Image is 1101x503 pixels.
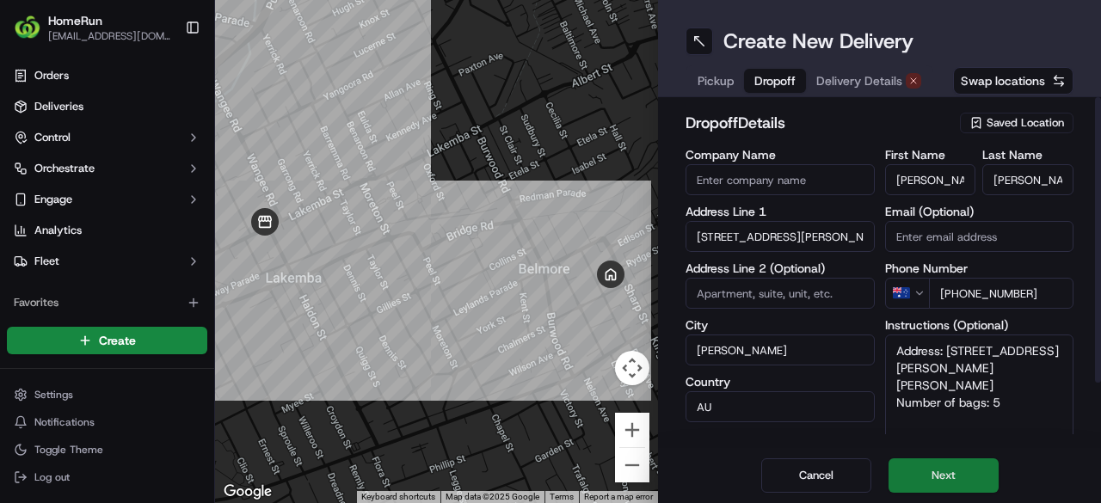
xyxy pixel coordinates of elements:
[7,93,207,120] a: Deliveries
[686,221,875,252] input: Enter address
[686,205,875,218] label: Address Line 1
[7,327,207,354] button: Create
[361,491,435,503] button: Keyboard shortcuts
[698,72,734,89] span: Pickup
[960,111,1073,135] button: Saved Location
[219,481,276,503] img: Google
[34,470,70,484] span: Log out
[34,254,59,269] span: Fleet
[686,391,875,422] input: Enter country
[7,289,207,316] div: Favorites
[686,111,950,135] h2: dropoff Details
[7,217,207,244] a: Analytics
[686,262,875,274] label: Address Line 2 (Optional)
[7,465,207,489] button: Log out
[761,458,871,493] button: Cancel
[953,67,1073,95] button: Swap locations
[816,72,902,89] span: Delivery Details
[7,383,207,407] button: Settings
[48,29,171,43] button: [EMAIL_ADDRESS][DOMAIN_NAME]
[7,7,178,48] button: HomeRunHomeRun[EMAIL_ADDRESS][DOMAIN_NAME]
[34,223,82,238] span: Analytics
[48,12,102,29] button: HomeRun
[885,319,1074,331] label: Instructions (Optional)
[929,278,1074,309] input: Enter phone number
[885,221,1074,252] input: Enter email address
[615,351,649,385] button: Map camera controls
[961,72,1045,89] span: Swap locations
[7,62,207,89] a: Orders
[885,334,1074,463] textarea: Address: [STREET_ADDRESS][PERSON_NAME][PERSON_NAME] Number of bags: 5
[615,448,649,482] button: Zoom out
[686,164,875,195] input: Enter company name
[219,481,276,503] a: Open this area in Google Maps (opens a new window)
[99,332,136,349] span: Create
[723,28,913,55] h1: Create New Delivery
[686,376,875,388] label: Country
[686,334,875,365] input: Enter city
[7,124,207,151] button: Control
[885,205,1074,218] label: Email (Optional)
[34,388,73,402] span: Settings
[34,99,83,114] span: Deliveries
[34,443,103,457] span: Toggle Theme
[7,186,207,213] button: Engage
[987,115,1064,131] span: Saved Location
[584,492,653,501] a: Report a map error
[14,14,41,41] img: HomeRun
[550,492,574,501] a: Terms (opens in new tab)
[686,278,875,309] input: Apartment, suite, unit, etc.
[34,192,72,207] span: Engage
[885,164,976,195] input: Enter first name
[885,262,1074,274] label: Phone Number
[889,458,999,493] button: Next
[686,432,777,445] label: State
[885,149,976,161] label: First Name
[686,149,875,161] label: Company Name
[784,432,875,445] label: Zip Code
[7,438,207,462] button: Toggle Theme
[754,72,796,89] span: Dropoff
[34,415,95,429] span: Notifications
[34,161,95,176] span: Orchestrate
[34,68,69,83] span: Orders
[7,155,207,182] button: Orchestrate
[686,319,875,331] label: City
[982,164,1073,195] input: Enter last name
[7,248,207,275] button: Fleet
[446,492,539,501] span: Map data ©2025 Google
[34,130,71,145] span: Control
[615,413,649,447] button: Zoom in
[982,149,1073,161] label: Last Name
[7,410,207,434] button: Notifications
